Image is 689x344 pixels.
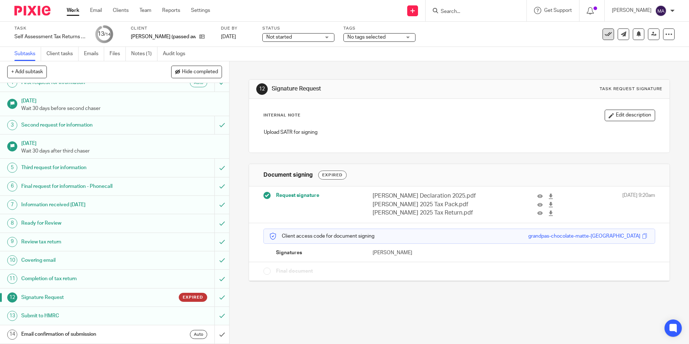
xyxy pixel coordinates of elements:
span: Request signature [276,192,319,199]
h1: Review tax return [21,237,145,247]
h1: Second request for information [21,120,145,131]
div: 14 [7,330,17,340]
button: + Add subtask [7,66,47,78]
div: Expired [318,171,347,180]
small: /14 [104,32,111,36]
div: 8 [7,218,17,228]
a: Reports [162,7,180,14]
h1: Document signing [263,171,313,179]
h1: Ready for Review [21,218,145,229]
div: 3 [7,120,17,130]
div: 12 [7,292,17,303]
p: [PERSON_NAME] [612,7,652,14]
h1: Signature Request [21,292,145,303]
div: Task request signature [600,86,662,92]
span: [DATE] 9:20am [622,192,655,217]
p: Wait 30 days after third chaser [21,147,222,155]
span: [DATE] [221,34,236,39]
label: Status [262,26,334,31]
h1: Signature Request [272,85,475,93]
div: 7 [7,200,17,210]
p: [PERSON_NAME] 2025 Tax Return.pdf [373,209,481,217]
h1: First request for information [21,77,145,88]
span: Expired [183,294,203,300]
div: 13 [7,311,17,321]
label: Due by [221,26,253,31]
span: Get Support [544,8,572,13]
p: Client access code for document signing [269,233,374,240]
div: Auto [190,78,207,87]
a: Audit logs [163,47,191,61]
input: Search [440,9,505,15]
h1: [DATE] [21,96,222,105]
h1: Submit to HMRC [21,310,145,321]
a: Clients [113,7,129,14]
span: Not started [266,35,292,40]
p: [PERSON_NAME] 2025 Tax Pack.pdf [373,200,481,209]
label: Client [131,26,212,31]
div: 9 [7,237,17,247]
h1: Email confirmation of submission [21,329,145,340]
p: [PERSON_NAME] (passed away) [131,33,196,40]
p: Internal Note [263,113,301,118]
h1: Third request for information [21,162,145,173]
div: grandpas-chocolate-matte-[GEOGRAPHIC_DATA] [528,233,640,240]
img: Pixie [14,6,50,16]
div: 11 [7,274,17,284]
div: Auto [190,330,207,339]
div: 1 [7,78,17,88]
a: Email [90,7,102,14]
label: Task [14,26,86,31]
div: 12 [256,83,268,95]
button: Edit description [605,110,655,121]
div: Self Assessment Tax Returns - NON BOOKKEEPING CLIENTS [14,33,86,40]
span: No tags selected [347,35,386,40]
p: Wait 30 days before second chaser [21,105,222,112]
h1: [DATE] [21,138,222,147]
h1: Information received [DATE] [21,199,145,210]
p: [PERSON_NAME] [373,249,459,256]
a: Emails [84,47,104,61]
label: Tags [343,26,415,31]
h1: Covering email [21,255,145,266]
a: Client tasks [46,47,79,61]
a: Settings [191,7,210,14]
p: Upload SATR for signing [264,129,654,136]
span: Final document [276,268,313,275]
img: svg%3E [655,5,667,17]
div: 5 [7,163,17,173]
span: Hide completed [182,69,218,75]
h1: Completion of tax return [21,273,145,284]
div: 6 [7,181,17,191]
span: Signatures [276,249,302,256]
a: Work [67,7,79,14]
a: Team [139,7,151,14]
div: 10 [7,255,17,265]
p: [PERSON_NAME] Declaration 2025.pdf [373,192,481,200]
div: 13 [98,30,111,38]
a: Notes (1) [131,47,157,61]
h1: Final request for information - Phonecall [21,181,145,192]
button: Hide completed [171,66,222,78]
a: Subtasks [14,47,41,61]
a: Files [110,47,126,61]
